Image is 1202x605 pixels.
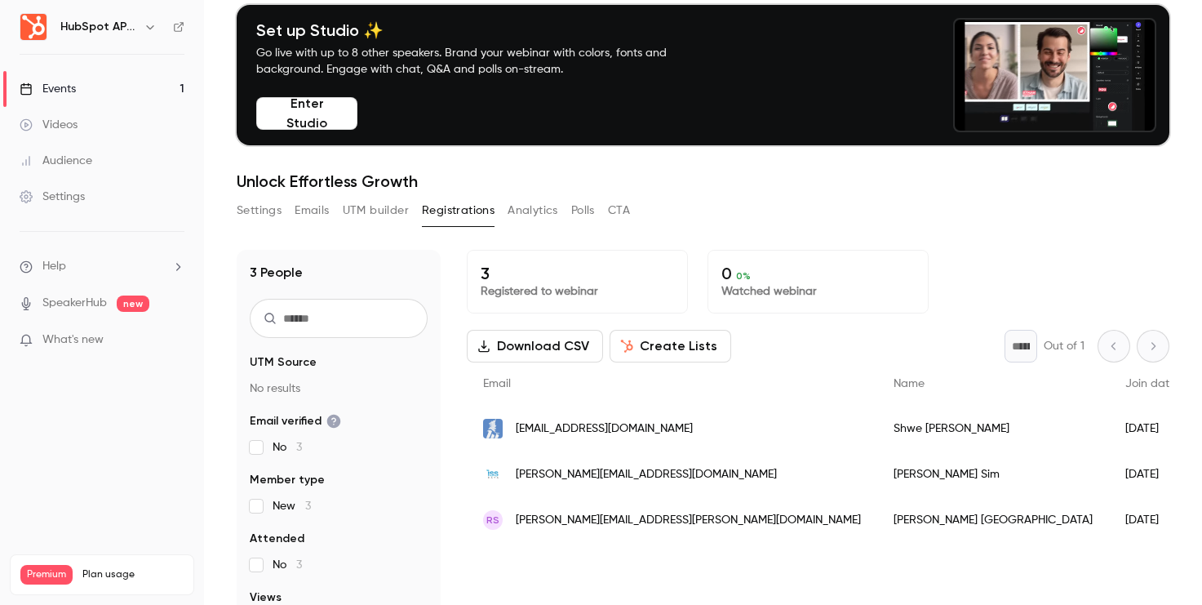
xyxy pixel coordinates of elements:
[571,198,595,224] button: Polls
[20,14,47,40] img: HubSpot APAC
[20,258,184,275] li: help-dropdown-opener
[481,264,674,283] p: 3
[516,466,777,483] span: [PERSON_NAME][EMAIL_ADDRESS][DOMAIN_NAME]
[20,153,92,169] div: Audience
[1125,378,1176,389] span: Join date
[343,198,409,224] button: UTM builder
[481,283,674,300] p: Registered to webinar
[250,531,304,547] span: Attended
[273,498,311,514] span: New
[422,198,495,224] button: Registrations
[483,465,503,484] img: iss-data.com
[483,419,503,438] img: thitsaworks.com
[1044,338,1084,354] p: Out of 1
[721,283,915,300] p: Watched webinar
[1109,497,1192,543] div: [DATE]
[736,270,751,282] span: 0 %
[250,380,428,397] p: No results
[610,330,731,363] button: Create Lists
[237,198,282,224] button: Settings
[117,296,149,312] span: new
[42,295,107,312] a: SpeakerHub
[42,258,66,275] span: Help
[877,452,1109,497] div: [PERSON_NAME] Sim
[1109,406,1192,452] div: [DATE]
[721,264,915,283] p: 0
[508,198,558,224] button: Analytics
[256,97,357,130] button: Enter Studio
[250,413,341,429] span: Email verified
[20,81,76,97] div: Events
[82,568,184,581] span: Plan usage
[483,378,511,389] span: Email
[516,512,861,529] span: [PERSON_NAME][EMAIL_ADDRESS][PERSON_NAME][DOMAIN_NAME]
[273,557,302,573] span: No
[42,331,104,349] span: What's new
[20,117,78,133] div: Videos
[467,330,603,363] button: Download CSV
[250,263,303,282] h1: 3 People
[877,497,1109,543] div: [PERSON_NAME] [GEOGRAPHIC_DATA]
[877,406,1109,452] div: Shwe [PERSON_NAME]
[273,439,302,456] span: No
[296,442,302,453] span: 3
[256,20,705,40] h4: Set up Studio ✨
[165,333,184,348] iframe: Noticeable Trigger
[1109,452,1192,497] div: [DATE]
[20,189,85,205] div: Settings
[256,45,705,78] p: Go live with up to 8 other speakers. Brand your webinar with colors, fonts and background. Engage...
[250,472,325,488] span: Member type
[20,565,73,585] span: Premium
[295,198,329,224] button: Emails
[60,19,137,35] h6: HubSpot APAC
[894,378,925,389] span: Name
[305,500,311,512] span: 3
[296,559,302,571] span: 3
[486,513,499,527] span: RS
[516,420,693,438] span: [EMAIL_ADDRESS][DOMAIN_NAME]
[250,354,317,371] span: UTM Source
[608,198,630,224] button: CTA
[237,171,1169,191] h1: Unlock Effortless Growth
